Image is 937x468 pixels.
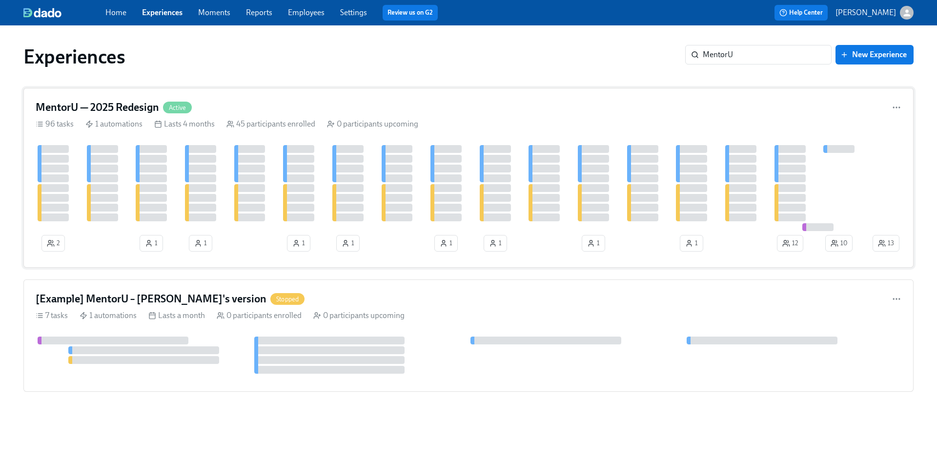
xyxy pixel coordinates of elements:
[484,235,507,252] button: 1
[831,238,847,248] span: 10
[194,238,207,248] span: 1
[587,238,600,248] span: 1
[685,238,698,248] span: 1
[163,104,192,111] span: Active
[23,279,914,392] a: [Example] MentorU – [PERSON_NAME]'s versionStopped7 tasks 1 automations Lasts a month 0 participa...
[145,238,158,248] span: 1
[779,8,823,18] span: Help Center
[835,45,914,64] button: New Experience
[489,238,502,248] span: 1
[288,8,325,17] a: Employees
[189,235,212,252] button: 1
[292,238,305,248] span: 1
[41,235,65,252] button: 2
[383,5,438,21] button: Review us on G2
[782,238,798,248] span: 12
[47,238,60,248] span: 2
[582,235,605,252] button: 1
[85,119,143,129] div: 1 automations
[313,310,405,321] div: 0 participants upcoming
[825,235,853,252] button: 10
[36,119,74,129] div: 96 tasks
[842,50,907,60] span: New Experience
[835,6,914,20] button: [PERSON_NAME]
[387,8,433,18] a: Review us on G2
[342,238,354,248] span: 1
[680,235,703,252] button: 1
[198,8,230,17] a: Moments
[835,7,896,18] p: [PERSON_NAME]
[140,235,163,252] button: 1
[23,8,61,18] img: dado
[270,296,305,303] span: Stopped
[777,235,803,252] button: 12
[246,8,272,17] a: Reports
[148,310,205,321] div: Lasts a month
[80,310,137,321] div: 1 automations
[287,235,310,252] button: 1
[336,235,360,252] button: 1
[340,8,367,17] a: Settings
[36,310,68,321] div: 7 tasks
[878,238,894,248] span: 13
[774,5,828,21] button: Help Center
[327,119,418,129] div: 0 participants upcoming
[142,8,183,17] a: Experiences
[873,235,899,252] button: 13
[217,310,302,321] div: 0 participants enrolled
[23,88,914,268] a: MentorU — 2025 RedesignActive96 tasks 1 automations Lasts 4 months 45 participants enrolled 0 par...
[434,235,458,252] button: 1
[703,45,832,64] input: Search by name
[23,45,125,68] h1: Experiences
[440,238,452,248] span: 1
[154,119,215,129] div: Lasts 4 months
[226,119,315,129] div: 45 participants enrolled
[23,8,105,18] a: dado
[36,100,159,115] h4: MentorU — 2025 Redesign
[105,8,126,17] a: Home
[36,292,266,306] h4: [Example] MentorU – [PERSON_NAME]'s version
